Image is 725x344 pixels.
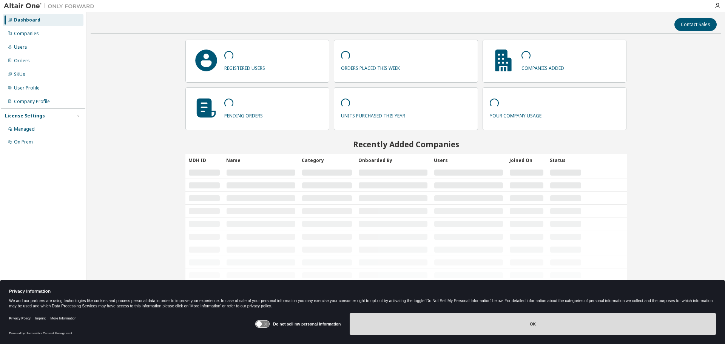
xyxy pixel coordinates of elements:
div: Company Profile [14,99,50,105]
h2: Recently Added Companies [185,139,627,149]
div: On Prem [14,139,33,145]
p: registered users [224,63,265,71]
div: MDH ID [188,154,220,166]
div: Joined On [509,154,544,166]
p: companies added [521,63,564,71]
div: Orders [14,58,30,64]
div: Name [226,154,296,166]
p: units purchased this year [341,110,405,119]
button: Contact Sales [674,18,717,31]
div: Companies [14,31,39,37]
div: Status [550,154,582,166]
div: User Profile [14,85,40,91]
div: SKUs [14,71,25,77]
p: orders placed this week [341,63,400,71]
p: pending orders [224,110,263,119]
div: License Settings [5,113,45,119]
div: Category [302,154,352,166]
img: Altair One [4,2,98,10]
div: Managed [14,126,35,132]
div: Users [434,154,503,166]
p: your company usage [490,110,541,119]
div: Users [14,44,27,50]
div: Dashboard [14,17,40,23]
div: Onboarded By [358,154,428,166]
